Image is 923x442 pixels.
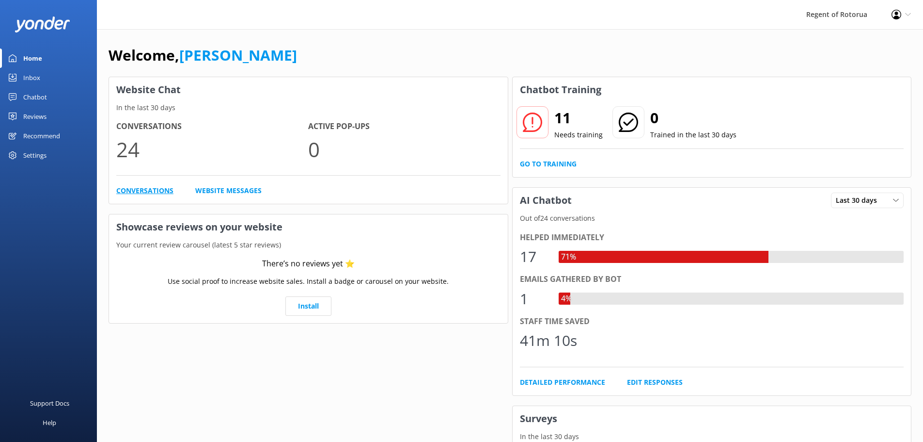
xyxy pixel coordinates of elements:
[116,133,308,165] p: 24
[116,120,308,133] h4: Conversations
[520,315,904,328] div: Staff time saved
[836,195,883,206] span: Last 30 days
[627,377,683,388] a: Edit Responses
[109,240,508,250] p: Your current review carousel (latest 5 star reviews)
[179,45,297,65] a: [PERSON_NAME]
[513,77,609,102] h3: Chatbot Training
[559,251,579,263] div: 71%
[520,377,605,388] a: Detailed Performance
[23,126,60,146] div: Recommend
[262,258,355,270] div: There’s no reviews yet ⭐
[23,49,42,68] div: Home
[168,276,449,287] p: Use social proof to increase website sales. Install a badge or carousel on your website.
[520,273,904,286] div: Emails gathered by bot
[109,44,297,67] h1: Welcome,
[30,393,69,413] div: Support Docs
[520,329,577,352] div: 41m 10s
[23,87,47,107] div: Chatbot
[520,245,549,268] div: 17
[513,406,911,431] h3: Surveys
[520,159,577,169] a: Go to Training
[650,106,736,130] h2: 0
[520,231,904,244] div: Helped immediately
[23,107,47,126] div: Reviews
[109,214,508,240] h3: Showcase reviews on your website
[109,77,508,102] h3: Website Chat
[513,213,911,224] p: Out of 24 conversations
[308,120,500,133] h4: Active Pop-ups
[554,130,603,140] p: Needs training
[116,185,173,196] a: Conversations
[43,413,56,432] div: Help
[23,68,40,87] div: Inbox
[15,16,70,33] img: yonder-white-logo.png
[650,130,736,140] p: Trained in the last 30 days
[513,188,579,213] h3: AI Chatbot
[308,133,500,165] p: 0
[559,293,574,305] div: 4%
[109,102,508,113] p: In the last 30 days
[520,287,549,311] div: 1
[554,106,603,130] h2: 11
[195,185,262,196] a: Website Messages
[23,146,47,165] div: Settings
[285,296,331,316] a: Install
[513,431,911,442] p: In the last 30 days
